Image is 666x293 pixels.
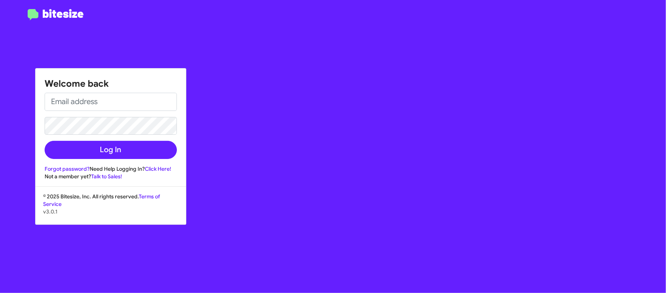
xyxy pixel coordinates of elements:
a: Forgot password? [45,165,90,172]
div: Need Help Logging In? [45,165,177,173]
button: Log In [45,141,177,159]
a: Click Here! [145,165,171,172]
input: Email address [45,93,177,111]
h1: Welcome back [45,78,177,90]
div: © 2025 Bitesize, Inc. All rights reserved. [36,193,186,224]
div: Not a member yet? [45,173,177,180]
p: v3.0.1 [43,208,178,215]
a: Talk to Sales! [91,173,122,180]
a: Terms of Service [43,193,160,207]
